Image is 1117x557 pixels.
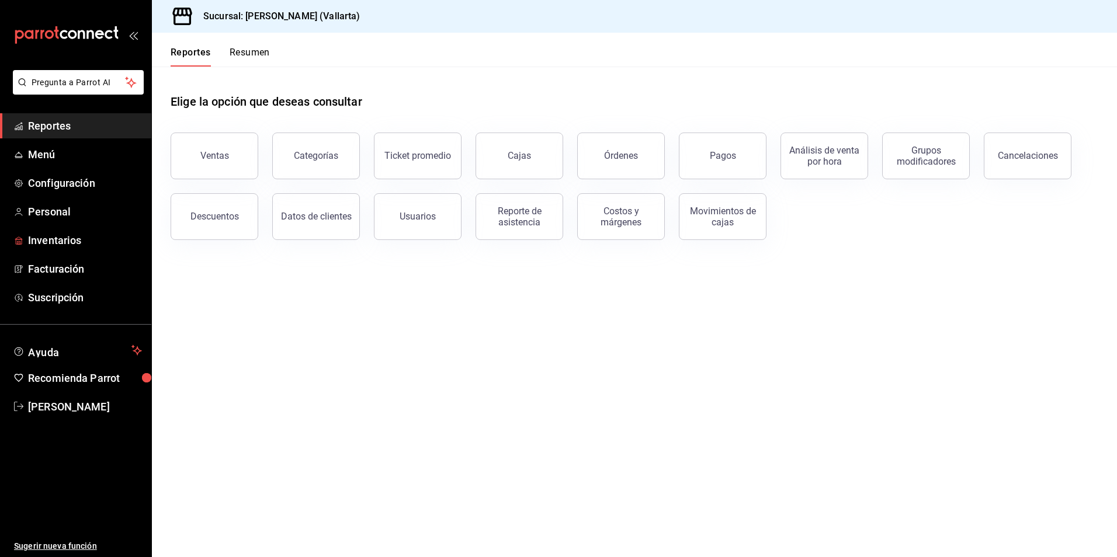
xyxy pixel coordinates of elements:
span: Inventarios [28,232,142,248]
button: Órdenes [577,133,665,179]
button: Reporte de asistencia [476,193,563,240]
button: Cancelaciones [984,133,1071,179]
button: Movimientos de cajas [679,193,766,240]
button: Costos y márgenes [577,193,665,240]
div: Costos y márgenes [585,206,657,228]
button: Ventas [171,133,258,179]
span: Suscripción [28,290,142,305]
span: Sugerir nueva función [14,540,142,552]
div: Grupos modificadores [890,145,962,167]
h1: Elige la opción que deseas consultar [171,93,362,110]
div: Usuarios [400,211,436,222]
button: Datos de clientes [272,193,360,240]
button: Categorías [272,133,360,179]
button: Ticket promedio [374,133,462,179]
div: Ticket promedio [384,150,451,161]
div: Ventas [200,150,229,161]
span: Reportes [28,118,142,134]
div: Análisis de venta por hora [788,145,861,167]
button: Grupos modificadores [882,133,970,179]
span: Facturación [28,261,142,277]
div: Descuentos [190,211,239,222]
div: Cajas [508,149,532,163]
span: Configuración [28,175,142,191]
div: Datos de clientes [281,211,352,222]
span: Personal [28,204,142,220]
a: Cajas [476,133,563,179]
div: Pagos [710,150,736,161]
div: navigation tabs [171,47,270,67]
div: Cancelaciones [998,150,1058,161]
div: Movimientos de cajas [686,206,759,228]
button: Análisis de venta por hora [780,133,868,179]
div: Categorías [294,150,338,161]
div: Órdenes [604,150,638,161]
button: Descuentos [171,193,258,240]
span: Menú [28,147,142,162]
button: Usuarios [374,193,462,240]
span: Ayuda [28,343,127,357]
div: Reporte de asistencia [483,206,556,228]
a: Pregunta a Parrot AI [8,85,144,97]
button: Reportes [171,47,211,67]
span: [PERSON_NAME] [28,399,142,415]
h3: Sucursal: [PERSON_NAME] (Vallarta) [194,9,360,23]
span: Recomienda Parrot [28,370,142,386]
button: Resumen [230,47,270,67]
button: open_drawer_menu [129,30,138,40]
button: Pregunta a Parrot AI [13,70,144,95]
span: Pregunta a Parrot AI [32,76,126,89]
button: Pagos [679,133,766,179]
